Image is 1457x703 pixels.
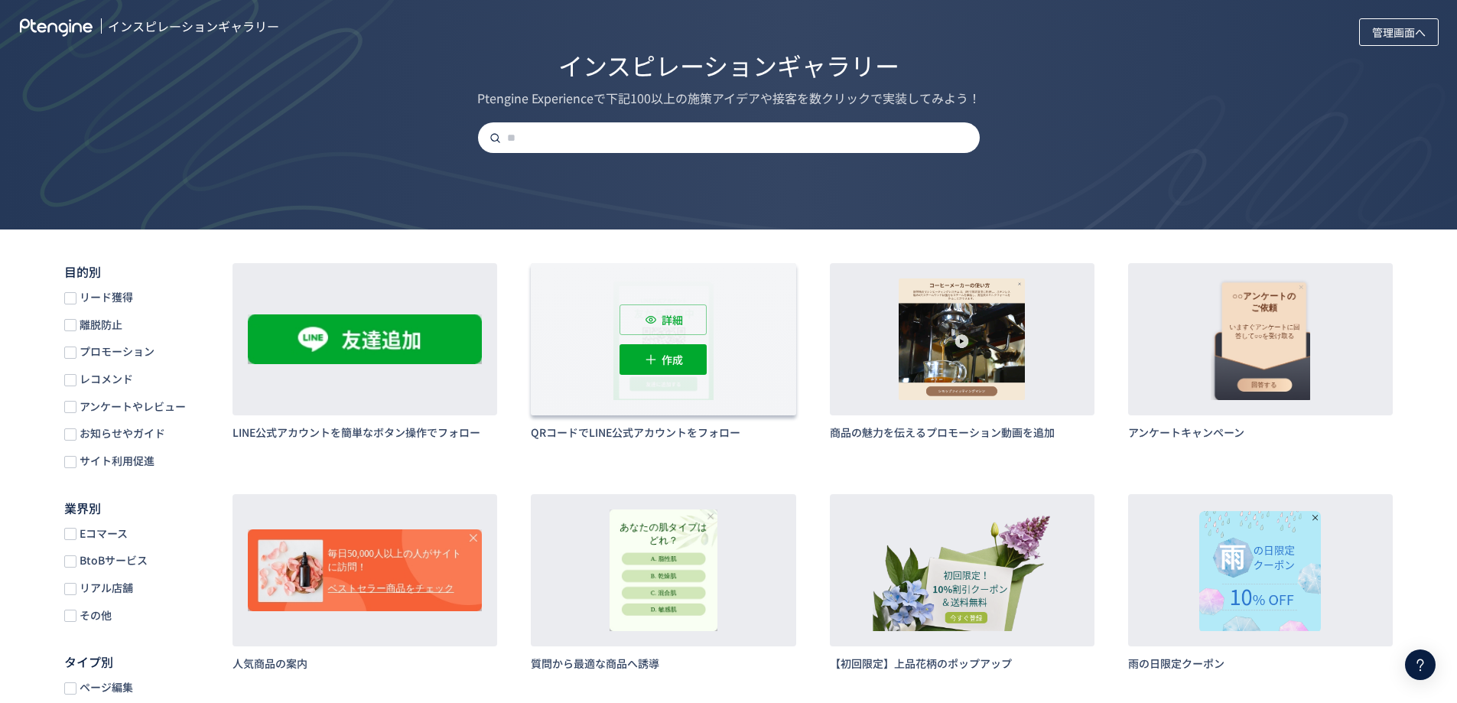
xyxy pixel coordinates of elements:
[76,680,133,695] span: ページ編集
[1372,14,1426,50] span: 管理画面へ
[830,425,1094,440] h3: 商品の魅力を伝えるプロモーション動画を追加
[64,653,202,671] h5: タイプ別
[76,399,186,414] span: アンケートやレビュー
[233,656,497,671] h3: 人気商品の案内
[531,425,795,440] h3: QRコードでLINE公式アカウントをフォロー
[662,344,683,375] span: 作成
[76,344,154,359] span: プロモーション
[1128,656,1393,671] h3: 雨の日限定クーポン
[76,454,154,468] span: サイト利用促進
[76,317,122,332] span: 離脱防止
[27,48,1430,83] div: インスピレーションギャラリー
[27,90,1430,107] div: Ptengine Experienceで下記100以上の施策アイデアや接客を数クリックで実装してみよう！
[830,656,1094,671] h3: 【初回限定】上品花柄のポップアップ
[620,344,707,375] button: 作成
[76,526,128,541] span: Eコマース
[662,304,683,335] span: 詳細
[76,608,112,623] span: その他
[233,425,497,440] h3: LINE公式アカウントを簡単なボタン操作でフォロー
[76,581,133,595] span: リアル店舗
[531,656,795,671] h3: 質問から最適な商品へ誘導
[76,553,148,568] span: BtoBサービス
[76,290,133,304] span: リード獲得
[108,18,279,48] span: インスピレーションギャラリー
[620,304,707,335] button: 詳細
[76,372,133,386] span: レコメンド
[1359,18,1439,46] button: 管理画面へ
[64,500,202,517] h5: 業界別
[1128,425,1393,440] h3: アンケートキャンペーン
[64,263,202,281] h5: 目的別
[76,426,165,441] span: お知らせやガイド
